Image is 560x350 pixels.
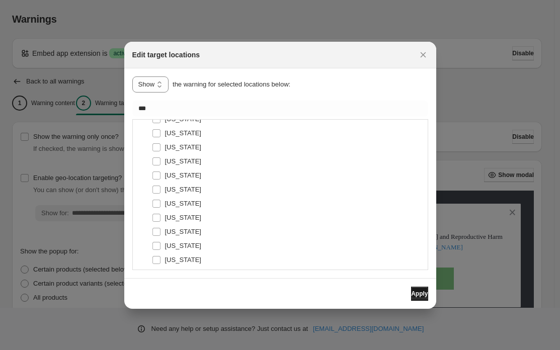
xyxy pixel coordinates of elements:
span: [US_STATE] [165,115,201,123]
span: [US_STATE] [165,143,201,151]
span: [US_STATE] [165,171,201,179]
button: Apply [411,287,428,301]
span: [US_STATE] [165,129,201,137]
h2: Edit target locations [132,50,200,60]
span: [US_STATE] [165,200,201,207]
span: Apply [411,290,428,298]
span: [US_STATE] [165,157,201,165]
span: [US_STATE] [165,242,201,249]
span: [US_STATE] [165,256,201,264]
span: [US_STATE] [165,214,201,221]
span: [US_STATE] [165,228,201,235]
p: the warning for selected locations below: [173,79,290,90]
button: Close [416,48,430,62]
span: [US_STATE] [165,186,201,193]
